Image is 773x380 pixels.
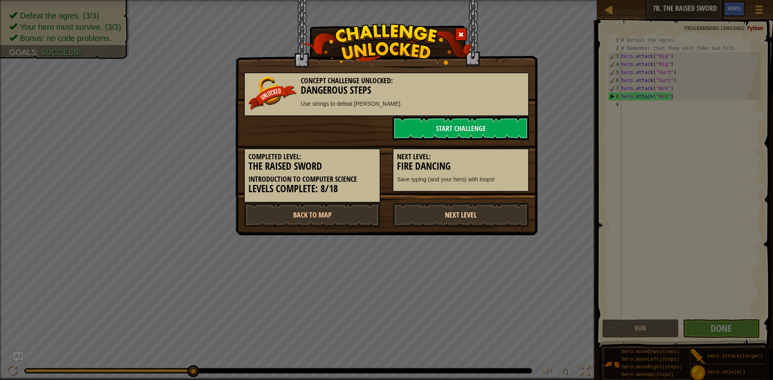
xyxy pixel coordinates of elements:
[248,183,376,194] h3: Levels Complete: 8/18
[300,24,473,65] img: challenge_unlocked.png
[248,100,525,108] p: Use strings to defeat [PERSON_NAME].
[248,161,376,172] h3: The Raised Sword
[248,153,376,161] h5: Completed Level:
[301,76,393,86] span: Concept Challenge Unlocked:
[248,77,297,111] img: unlocked_banner.png
[393,203,529,227] a: Next Level
[248,175,376,183] h5: Introduction to Computer Science
[244,203,380,227] a: Back to Map
[248,85,525,96] h3: Dangerous Steps
[393,116,529,140] a: Start Challenge
[397,161,525,172] h3: Fire Dancing
[397,175,525,183] p: Save typing (and your hero) with loops!
[397,153,525,161] h5: Next Level:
